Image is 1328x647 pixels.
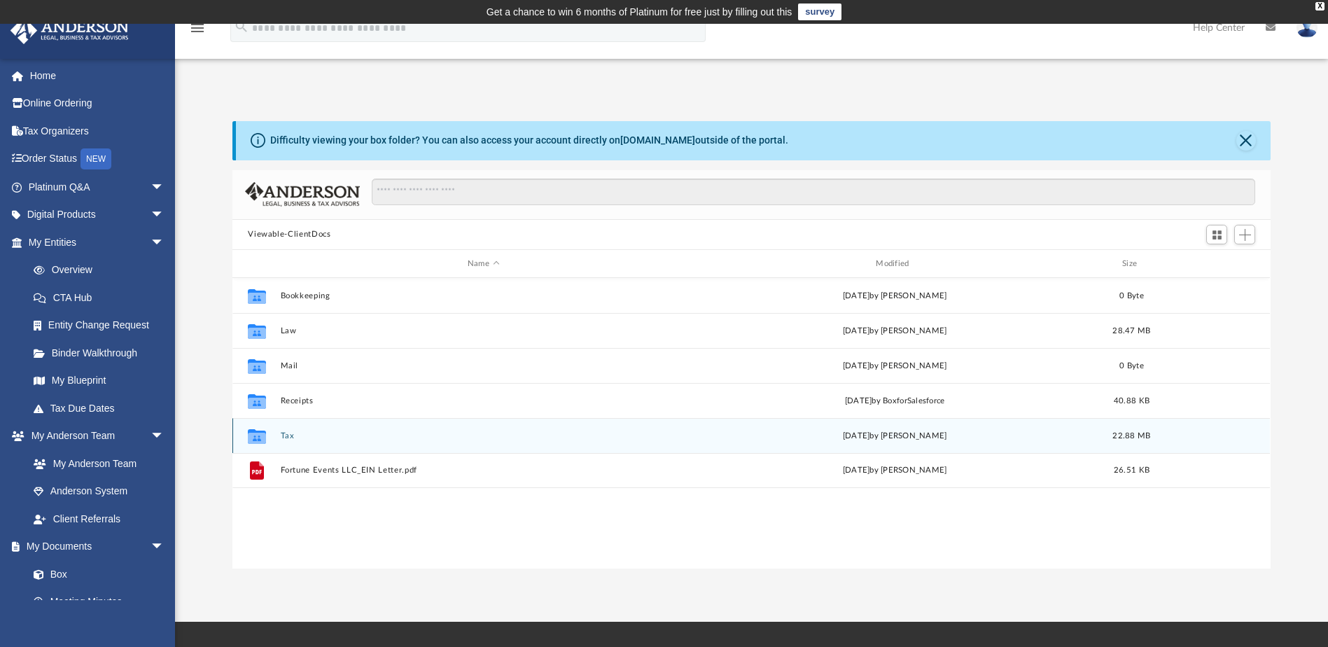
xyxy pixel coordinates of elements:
[692,290,1098,302] div: [DATE] by [PERSON_NAME]
[20,560,172,588] a: Box
[1114,467,1149,475] span: 26.51 KB
[81,148,111,169] div: NEW
[487,4,792,20] div: Get a chance to win 6 months of Platinum for free just by filling out this
[620,134,695,146] a: [DOMAIN_NAME]
[692,325,1098,338] div: [DATE] by [PERSON_NAME]
[1234,225,1255,244] button: Add
[20,284,186,312] a: CTA Hub
[281,396,686,405] button: Receipts
[10,62,186,90] a: Home
[10,117,186,145] a: Tax Organizers
[281,466,686,475] button: Fortune Events LLC_EIN Letter.pdf
[1236,131,1256,151] button: Close
[692,360,1098,373] div: [DATE] by [PERSON_NAME]
[239,258,274,270] div: id
[20,367,179,395] a: My Blueprint
[798,4,841,20] a: survey
[1104,258,1160,270] div: Size
[1113,432,1151,440] span: 22.88 MB
[151,228,179,257] span: arrow_drop_down
[1120,292,1145,300] span: 0 Byte
[189,27,206,36] a: menu
[20,394,186,422] a: Tax Due Dates
[10,422,179,450] a: My Anderson Teamarrow_drop_down
[10,173,186,201] a: Platinum Q&Aarrow_drop_down
[1114,397,1149,405] span: 40.88 KB
[10,228,186,256] a: My Entitiesarrow_drop_down
[692,395,1098,408] div: [DATE] by BoxforSalesforce
[20,256,186,284] a: Overview
[10,90,186,118] a: Online Ordering
[1315,2,1324,11] div: close
[1206,225,1227,244] button: Switch to Grid View
[151,533,179,562] span: arrow_drop_down
[1113,327,1151,335] span: 28.47 MB
[20,478,179,506] a: Anderson System
[10,533,179,561] a: My Documentsarrow_drop_down
[20,339,186,367] a: Binder Walkthrough
[189,20,206,36] i: menu
[692,430,1098,443] div: [DATE] by [PERSON_NAME]
[20,505,179,533] a: Client Referrals
[372,179,1255,205] input: Search files and folders
[151,173,179,202] span: arrow_drop_down
[10,201,186,229] a: Digital Productsarrow_drop_down
[281,431,686,440] button: Tax
[1120,362,1145,370] span: 0 Byte
[281,291,686,300] button: Bookkeeping
[692,258,1098,270] div: Modified
[151,201,179,230] span: arrow_drop_down
[281,361,686,370] button: Mail
[280,258,686,270] div: Name
[20,450,172,478] a: My Anderson Team
[1166,258,1264,270] div: id
[1296,18,1317,38] img: User Pic
[234,19,249,34] i: search
[281,326,686,335] button: Law
[248,228,330,241] button: Viewable-ClientDocs
[6,17,133,44] img: Anderson Advisors Platinum Portal
[232,278,1270,568] div: grid
[270,133,788,148] div: Difficulty viewing your box folder? You can also access your account directly on outside of the p...
[10,145,186,174] a: Order StatusNEW
[20,588,179,616] a: Meeting Minutes
[151,422,179,451] span: arrow_drop_down
[20,312,186,340] a: Entity Change Request
[692,465,1098,478] div: [DATE] by [PERSON_NAME]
